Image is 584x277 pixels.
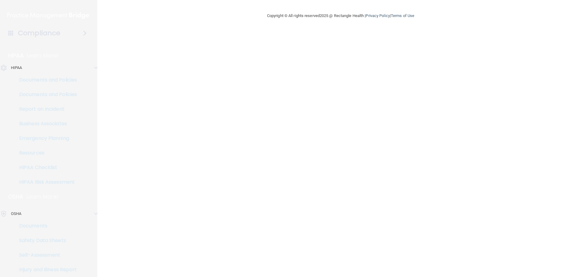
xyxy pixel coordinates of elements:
p: OSHA [8,193,23,200]
p: OSHA [11,210,21,217]
a: Privacy Policy [366,13,390,18]
p: HIPAA [11,64,22,71]
p: Emergency Planning [4,135,87,141]
p: Injury and Illness Report [4,267,87,273]
p: Documents and Policies [4,92,87,98]
p: HIPAA [8,52,24,59]
div: Copyright © All rights reserved 2025 @ Rectangle Health | | [230,6,452,26]
p: Learn More! [26,193,59,200]
p: Self-Assessment [4,252,87,258]
a: Terms of Use [391,13,414,18]
p: Business Associates [4,121,87,127]
p: HIPAA Risk Assessment [4,179,87,185]
p: Report an Incident [4,106,87,112]
img: PMB logo [7,9,90,22]
p: HIPAA Checklist [4,164,87,171]
p: Learn More! [27,52,59,59]
h4: Compliance [18,29,60,37]
p: Documents and Policies [4,77,87,83]
p: Documents [4,223,87,229]
p: Safety Data Sheets [4,237,87,244]
p: Resources [4,150,87,156]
